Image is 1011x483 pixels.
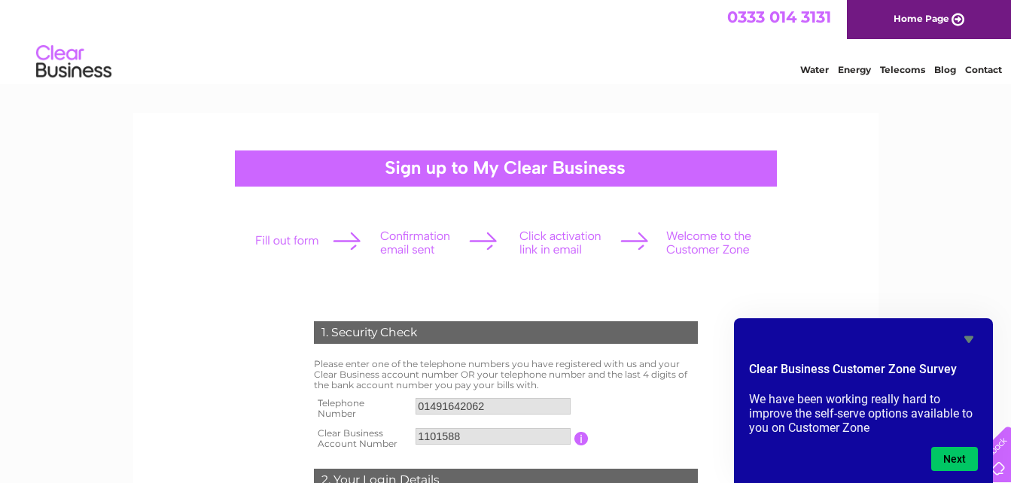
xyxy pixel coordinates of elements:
a: Blog [934,64,956,75]
a: Water [800,64,829,75]
a: Contact [965,64,1002,75]
input: Information [574,432,589,445]
div: Clear Business Customer Zone Survey [749,330,978,471]
div: Clear Business is a trading name of Verastar Limited (registered in [GEOGRAPHIC_DATA] No. 3667643... [151,8,862,73]
p: We have been working really hard to improve the self-serve options available to you on Customer Zone [749,392,978,435]
a: Telecoms [880,64,925,75]
h2: Clear Business Customer Zone Survey [749,360,978,386]
td: Please enter one of the telephone numbers you have registered with us and your Clear Business acc... [310,355,702,393]
button: Next question [931,447,978,471]
a: 0333 014 3131 [727,8,831,26]
th: Telephone Number [310,393,413,424]
button: Hide survey [960,330,978,348]
div: 1. Security Check [314,321,698,344]
a: Energy [838,64,871,75]
img: logo.png [35,39,112,85]
th: Clear Business Account Number [310,424,413,454]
